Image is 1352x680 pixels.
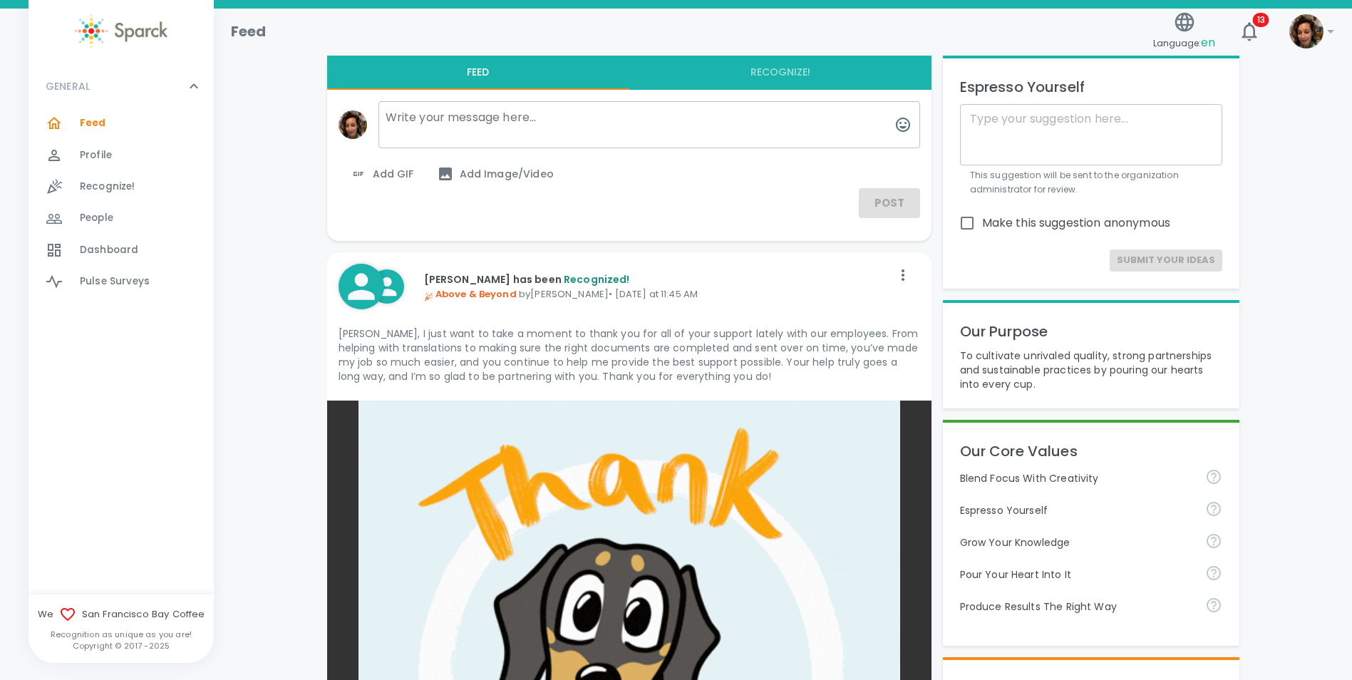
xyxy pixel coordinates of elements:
span: Add GIF [350,165,414,182]
svg: Share your voice and your ideas [1205,500,1222,517]
p: Espresso Yourself [960,503,1194,517]
span: People [80,211,113,225]
img: Sparck logo [75,14,167,48]
span: Make this suggestion anonymous [982,215,1171,232]
span: Recognize! [80,180,135,194]
p: [PERSON_NAME] has been [424,272,892,287]
p: Recognition as unique as you are! [29,629,214,640]
span: Pulse Surveys [80,274,150,289]
div: GENERAL [29,108,214,303]
p: Copyright © 2017 - 2025 [29,640,214,651]
svg: Find success working together and doing the right thing [1205,597,1222,614]
div: GENERAL [29,65,214,108]
span: Language: [1153,34,1215,53]
img: Picture of Nicole [339,110,367,139]
span: Above & Beyond [424,287,517,301]
p: Blend Focus With Creativity [960,471,1194,485]
p: To cultivate unrivaled quality, strong partnerships and sustainable practices by pouring our hear... [960,349,1222,391]
div: interaction tabs [327,56,932,90]
p: This suggestion will be sent to the organization administrator for review. [970,168,1212,197]
p: Produce Results The Right Way [960,599,1194,614]
a: People [29,202,214,234]
p: Espresso Yourself [960,76,1222,98]
p: Our Purpose [960,320,1222,343]
svg: Follow your curiosity and learn together [1205,532,1222,550]
button: Feed [327,56,629,90]
a: Feed [29,108,214,139]
img: Picture of Nicole [1289,14,1323,48]
span: 13 [1253,13,1269,27]
p: [PERSON_NAME], I just want to take a moment to thank you for all of your support lately with our ... [339,326,920,383]
a: Profile [29,140,214,171]
span: Profile [80,148,112,163]
a: Sparck logo [29,14,214,48]
p: Pour Your Heart Into It [960,567,1194,582]
span: We San Francisco Bay Coffee [29,606,214,623]
button: Language:en [1147,6,1221,57]
svg: Come to work to make a difference in your own way [1205,565,1222,582]
p: GENERAL [46,79,90,93]
span: Dashboard [80,243,138,257]
p: by [PERSON_NAME] • [DATE] at 11:45 AM [424,287,892,302]
a: Dashboard [29,235,214,266]
a: Recognize! [29,171,214,202]
p: Our Core Values [960,440,1222,463]
span: Feed [80,116,106,130]
a: Pulse Surveys [29,266,214,297]
span: Recognized! [564,272,630,287]
h1: Feed [231,20,267,43]
span: en [1201,34,1215,51]
p: Grow Your Knowledge [960,535,1194,550]
span: Add Image/Video [437,165,554,182]
button: 13 [1232,14,1266,48]
svg: Achieve goals today and innovate for tomorrow [1205,468,1222,485]
button: Recognize! [629,56,932,90]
